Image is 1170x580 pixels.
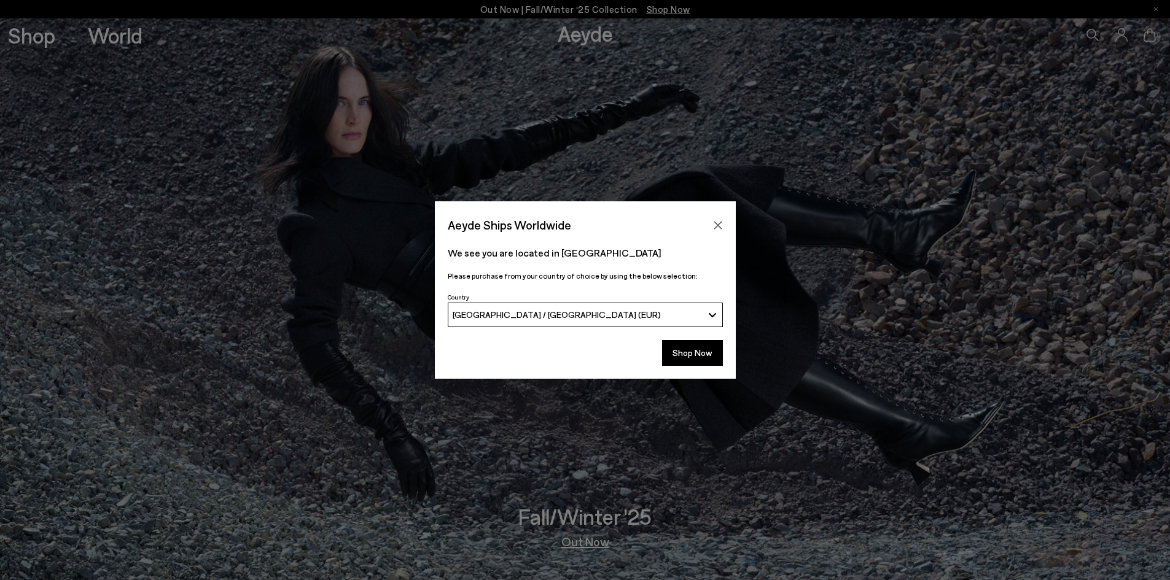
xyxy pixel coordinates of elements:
[709,216,727,234] button: Close
[448,214,571,236] span: Aeyde Ships Worldwide
[453,309,661,320] span: [GEOGRAPHIC_DATA] / [GEOGRAPHIC_DATA] (EUR)
[448,293,469,301] span: Country
[448,270,723,282] p: Please purchase from your country of choice by using the below selection:
[448,246,723,260] p: We see you are located in [GEOGRAPHIC_DATA]
[662,340,723,366] button: Shop Now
